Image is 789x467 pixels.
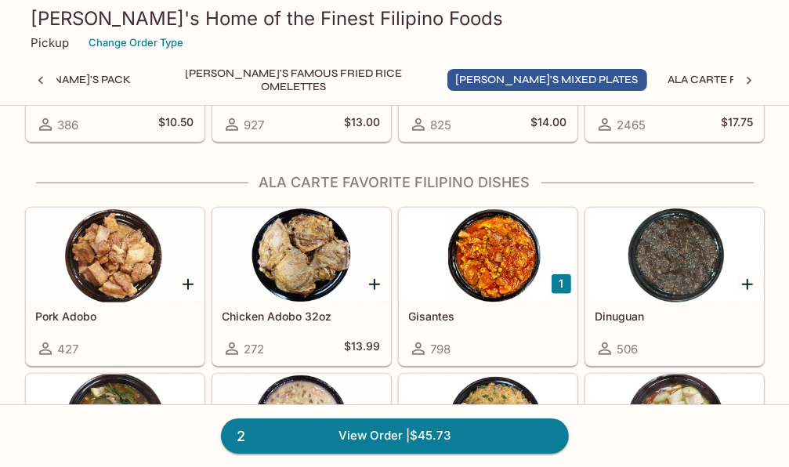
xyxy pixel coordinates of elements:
h4: Ala Carte Favorite Filipino Dishes [25,174,765,191]
button: Add Chicken Adobo 32oz [365,274,385,294]
h3: [PERSON_NAME]'s Home of the Finest Filipino Foods [31,6,758,31]
div: Gisantes [400,208,577,302]
h5: Chicken Adobo 32oz [223,310,381,323]
span: 386 [58,118,79,132]
span: 825 [431,118,452,132]
span: 927 [244,118,265,132]
h5: Dinuguan [595,310,754,323]
h5: $17.75 [722,115,754,134]
h5: $13.99 [345,339,381,358]
button: Change Order Type [82,31,191,55]
h5: Pork Adobo [36,310,194,323]
h5: $10.50 [159,115,194,134]
h5: Gisantes [409,310,567,323]
span: 427 [58,342,79,357]
p: Pickup [31,35,70,50]
h5: $13.00 [345,115,381,134]
a: 2View Order |$45.73 [221,418,569,453]
a: Chicken Adobo 32oz272$13.99 [212,208,391,366]
span: 2465 [617,118,646,132]
h5: $14.00 [531,115,567,134]
span: 272 [244,342,265,357]
button: Add Gisantes [552,274,571,294]
button: Add Dinuguan [738,274,758,294]
div: Dinuguan [586,208,763,302]
span: 2 [228,425,255,447]
a: Gisantes798 [399,208,577,366]
span: 798 [431,342,451,357]
span: 506 [617,342,639,357]
a: Pork Adobo427 [26,208,204,366]
a: Dinuguan506 [585,208,764,366]
div: Chicken Adobo 32oz [213,208,390,302]
button: [PERSON_NAME]'s Mixed Plates [447,69,647,91]
button: [PERSON_NAME]'s Famous Fried Rice Omelettes [153,69,435,91]
button: Add Pork Adobo [179,274,198,294]
div: Pork Adobo [27,208,204,302]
